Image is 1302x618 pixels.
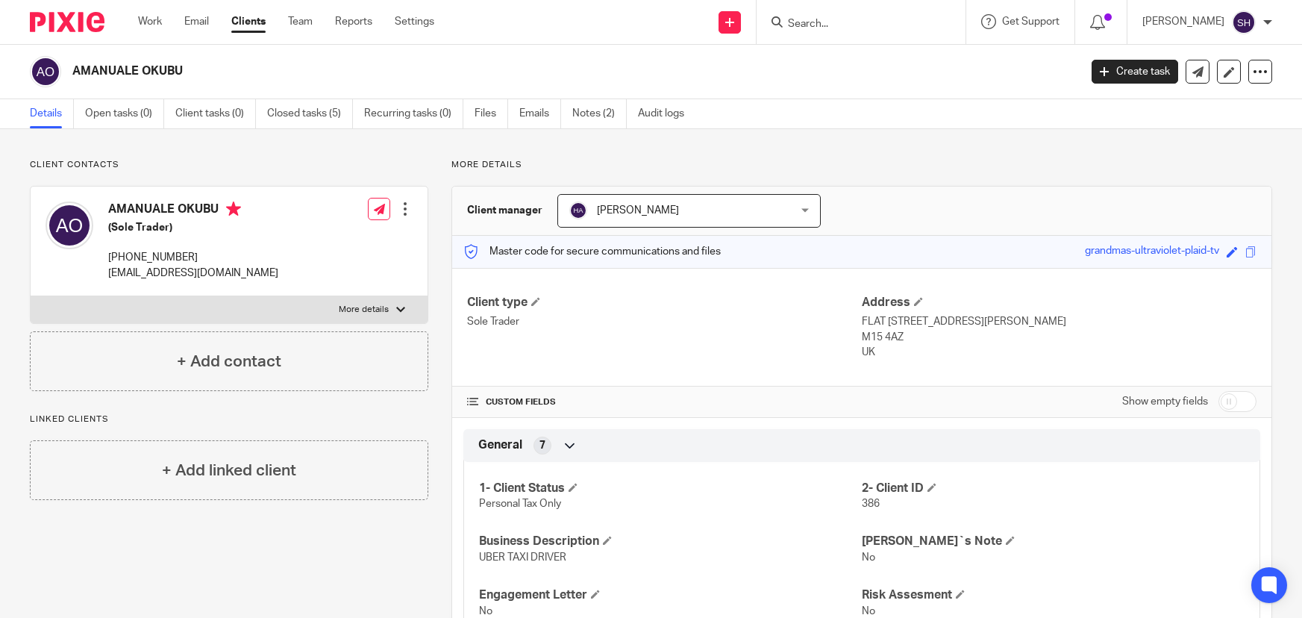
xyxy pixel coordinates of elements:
[519,99,561,128] a: Emails
[479,499,561,509] span: Personal Tax Only
[30,56,61,87] img: svg%3E
[339,304,389,316] p: More details
[539,438,545,453] span: 7
[479,552,566,563] span: UBER TAXI DRIVER
[1122,394,1208,409] label: Show empty fields
[364,99,463,128] a: Recurring tasks (0)
[569,202,587,219] img: svg%3E
[175,99,256,128] a: Client tasks (0)
[467,203,542,218] h3: Client manager
[862,587,1245,603] h4: Risk Assesment
[478,437,522,453] span: General
[108,250,278,265] p: [PHONE_NUMBER]
[1092,60,1178,84] a: Create task
[72,63,870,79] h2: AMANUALE OKUBU
[638,99,695,128] a: Audit logs
[30,159,428,171] p: Client contacts
[85,99,164,128] a: Open tasks (0)
[597,205,679,216] span: [PERSON_NAME]
[30,99,74,128] a: Details
[335,14,372,29] a: Reports
[479,481,862,496] h4: 1- Client Status
[572,99,627,128] a: Notes (2)
[862,606,875,617] span: No
[479,587,862,603] h4: Engagement Letter
[231,14,266,29] a: Clients
[1002,16,1060,27] span: Get Support
[288,14,313,29] a: Team
[862,481,1245,496] h4: 2- Client ID
[479,606,492,617] span: No
[862,330,1256,345] p: M15 4AZ
[862,295,1256,310] h4: Address
[108,220,278,235] h5: (Sole Trader)
[138,14,162,29] a: Work
[862,499,880,509] span: 386
[395,14,434,29] a: Settings
[108,266,278,281] p: [EMAIL_ADDRESS][DOMAIN_NAME]
[184,14,209,29] a: Email
[1232,10,1256,34] img: svg%3E
[467,295,862,310] h4: Client type
[162,459,296,482] h4: + Add linked client
[226,202,241,216] i: Primary
[862,552,875,563] span: No
[479,534,862,549] h4: Business Description
[30,12,104,32] img: Pixie
[1142,14,1224,29] p: [PERSON_NAME]
[467,396,862,408] h4: CUSTOM FIELDS
[862,534,1245,549] h4: [PERSON_NAME]`s Note
[108,202,278,220] h4: AMANUALE OKUBU
[862,314,1256,329] p: FLAT [STREET_ADDRESS][PERSON_NAME]
[177,350,281,373] h4: + Add contact
[463,244,721,259] p: Master code for secure communications and files
[467,314,862,329] p: Sole Trader
[786,18,921,31] input: Search
[30,413,428,425] p: Linked clients
[451,159,1272,171] p: More details
[46,202,93,249] img: svg%3E
[862,345,1256,360] p: UK
[475,99,508,128] a: Files
[1085,243,1219,260] div: grandmas-ultraviolet-plaid-tv
[267,99,353,128] a: Closed tasks (5)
